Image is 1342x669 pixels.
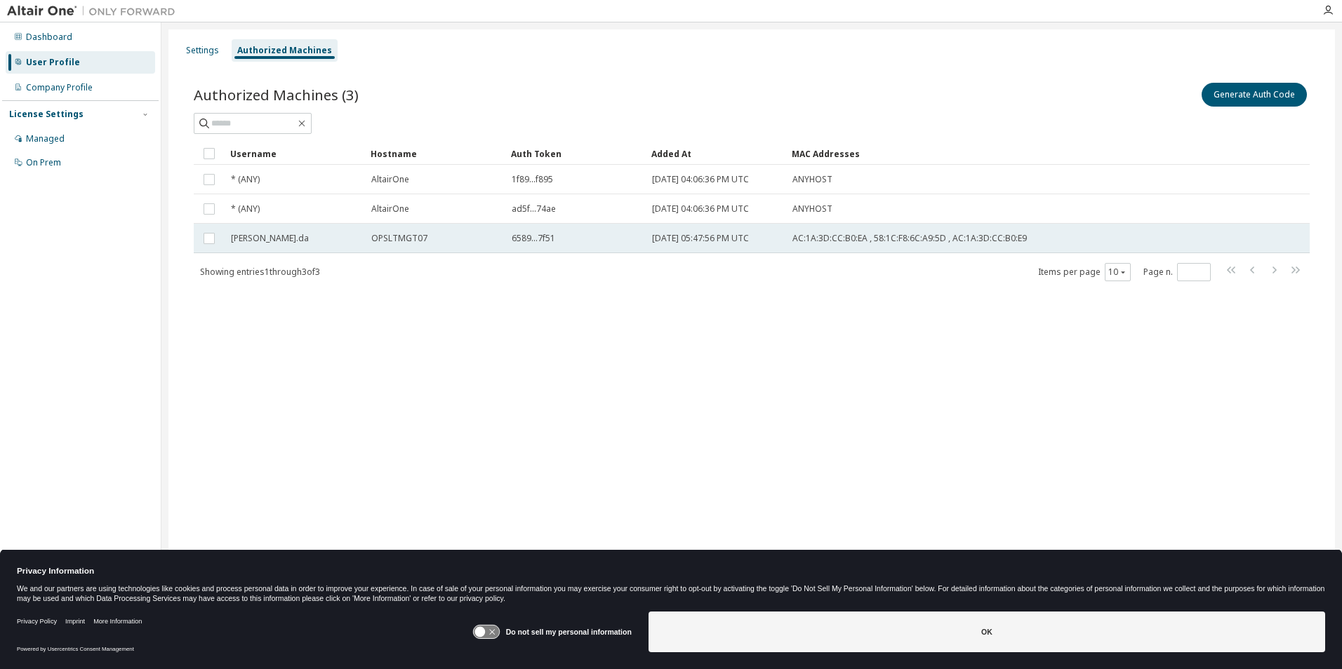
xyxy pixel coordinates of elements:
span: Authorized Machines (3) [194,85,359,104]
div: Username [230,142,359,165]
div: On Prem [26,157,61,168]
span: * (ANY) [231,174,260,185]
span: [DATE] 05:47:56 PM UTC [652,233,749,244]
span: AC:1A:3D:CC:B0:EA , 58:1C:F8:6C:A9:5D , AC:1A:3D:CC:B0:E9 [792,233,1027,244]
span: ANYHOST [792,203,832,215]
span: [DATE] 04:06:36 PM UTC [652,174,749,185]
span: Showing entries 1 through 3 of 3 [200,266,320,278]
span: * (ANY) [231,203,260,215]
button: 10 [1108,266,1127,278]
span: Page n. [1143,263,1211,281]
span: OPSLTMGT07 [371,233,427,244]
span: AltairOne [371,203,409,215]
div: User Profile [26,57,80,68]
div: MAC Addresses [792,142,1162,165]
span: AltairOne [371,174,409,185]
span: 6589...7f51 [512,233,555,244]
span: Items per page [1038,263,1131,281]
div: Settings [186,45,219,56]
span: [DATE] 04:06:36 PM UTC [652,203,749,215]
img: Altair One [7,4,182,18]
span: ad5f...74ae [512,203,556,215]
div: Auth Token [511,142,640,165]
div: Managed [26,133,65,144]
span: [PERSON_NAME].da [231,233,309,244]
div: Company Profile [26,82,93,93]
div: Dashboard [26,32,72,43]
span: 1f89...f895 [512,174,553,185]
div: Hostname [371,142,500,165]
div: Added At [651,142,780,165]
button: Generate Auth Code [1202,83,1307,107]
div: License Settings [9,109,84,120]
div: Authorized Machines [237,45,332,56]
span: ANYHOST [792,174,832,185]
